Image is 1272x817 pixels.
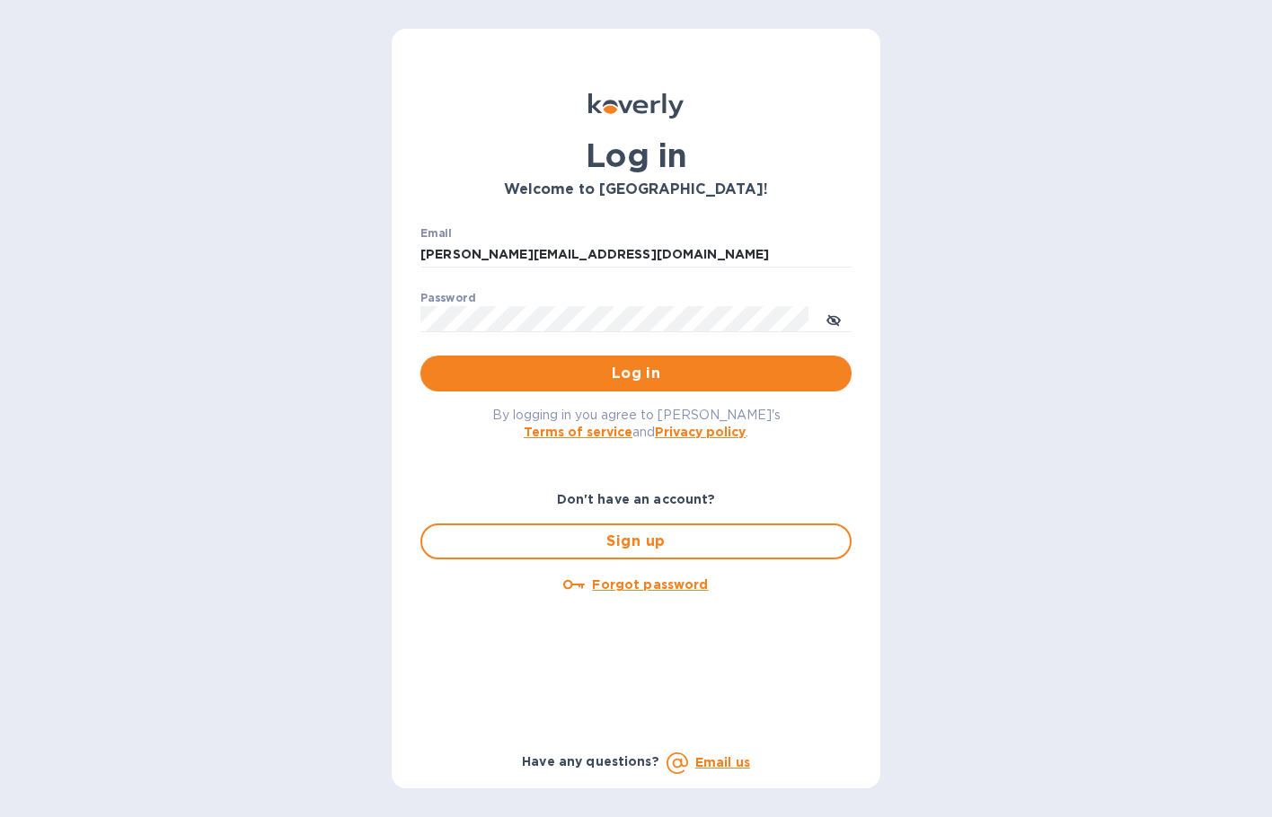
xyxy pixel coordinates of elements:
span: By logging in you agree to [PERSON_NAME]'s and . [492,408,781,439]
a: Privacy policy [655,425,746,439]
button: Log in [420,356,852,391]
label: Email [420,228,452,239]
a: Terms of service [524,425,632,439]
b: Don't have an account? [557,492,716,506]
b: Have any questions? [522,754,659,769]
u: Forgot password [592,577,708,592]
span: Log in [435,363,837,384]
button: Sign up [420,523,852,559]
span: Sign up [437,531,835,552]
label: Password [420,293,475,303]
button: toggle password visibility [816,301,852,337]
h3: Welcome to [GEOGRAPHIC_DATA]! [420,181,852,198]
img: Koverly [588,93,684,119]
a: Email us [695,755,750,769]
h1: Log in [420,136,852,174]
input: Enter email address [420,242,852,268]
